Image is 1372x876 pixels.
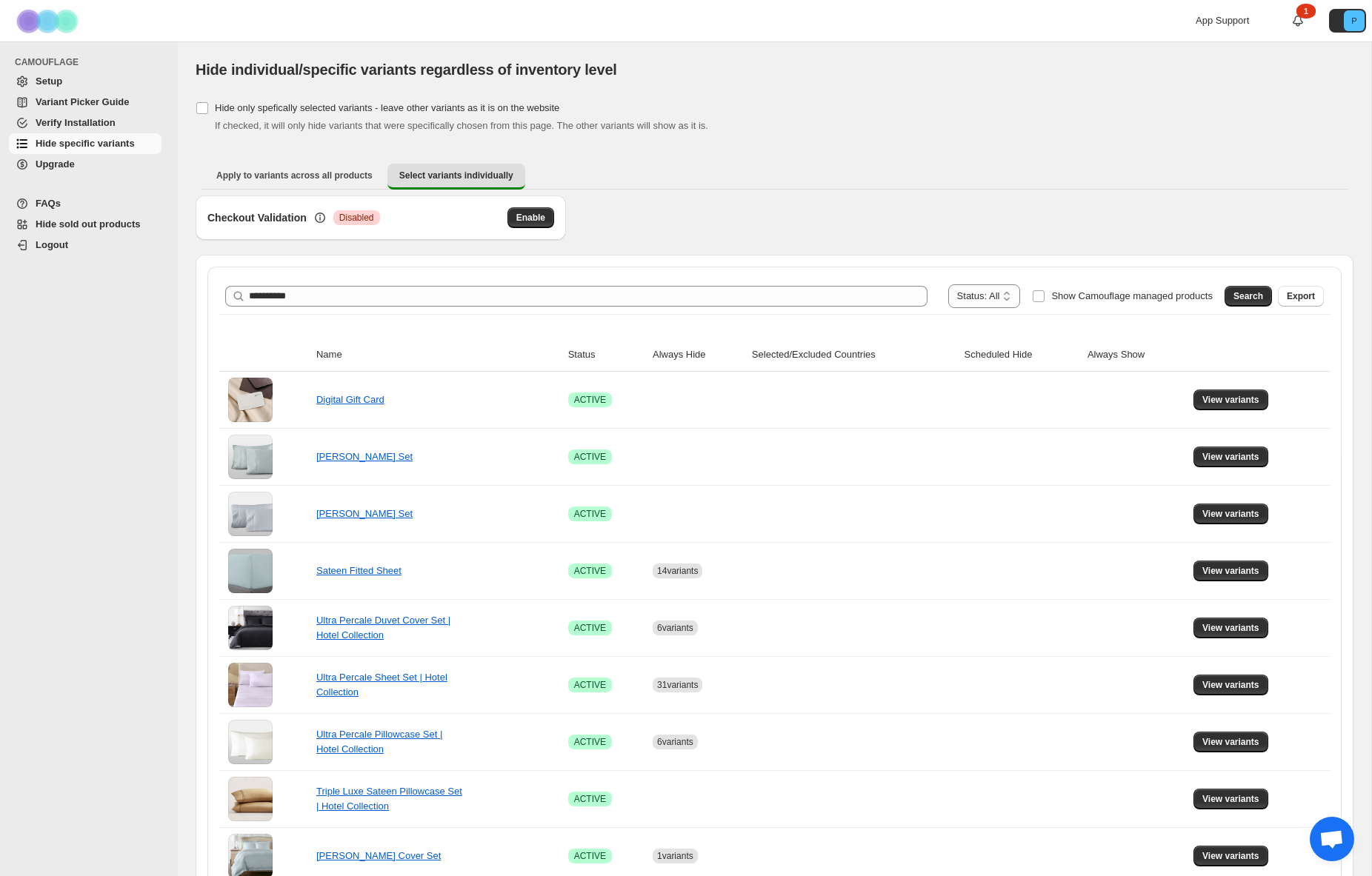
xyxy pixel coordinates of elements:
[15,56,167,68] span: CAMOUFLAGE
[36,239,68,250] span: Logout
[1193,389,1268,410] button: View variants
[657,737,693,747] span: 6 variants
[516,212,545,224] span: Enable
[9,193,161,214] a: FAQs
[1351,16,1356,25] text: P
[12,1,86,41] img: Camouflage
[228,720,273,764] img: Ultra Percale Pillowcase Set | Hotel Collection
[960,338,1083,372] th: Scheduled Hide
[387,164,525,190] button: Select variants individually
[228,492,273,536] img: Ariane Pillowcase Set
[204,164,384,187] button: Apply to variants across all products
[316,672,447,698] a: Ultra Percale Sheet Set | Hotel Collection
[207,210,307,225] h3: Checkout Validation
[574,679,606,691] span: ACTIVE
[1202,565,1259,577] span: View variants
[36,218,141,230] span: Hide sold out products
[316,565,402,576] a: Sateen Fitted Sheet
[1202,622,1259,634] span: View variants
[9,113,161,133] a: Verify Installation
[9,92,161,113] a: Variant Picker Guide
[574,394,606,406] span: ACTIVE
[1202,679,1259,691] span: View variants
[36,138,135,149] span: Hide specific variants
[228,777,273,821] img: Triple Luxe Sateen Pillowcase Set | Hotel Collection
[1329,9,1366,33] button: Avatar with initials P
[1202,793,1259,805] span: View variants
[316,850,441,861] a: [PERSON_NAME] Cover Set
[657,566,698,576] span: 14 variants
[196,61,617,78] span: Hide individual/specific variants regardless of inventory level
[574,508,606,520] span: ACTIVE
[1193,447,1268,467] button: View variants
[216,170,373,181] span: Apply to variants across all products
[1202,508,1259,520] span: View variants
[215,120,708,131] span: If checked, it will only hide variants that were specifically chosen from this page. The other va...
[1202,736,1259,748] span: View variants
[1233,290,1263,302] span: Search
[316,786,462,812] a: Triple Luxe Sateen Pillowcase Set | Hotel Collection
[228,663,273,707] img: Ultra Percale Sheet Set | Hotel Collection
[312,338,564,372] th: Name
[1202,451,1259,463] span: View variants
[399,170,513,181] span: Select variants individually
[316,451,413,462] a: [PERSON_NAME] Set
[1310,817,1354,861] div: Open chat
[1193,504,1268,524] button: View variants
[564,338,648,372] th: Status
[1202,394,1259,406] span: View variants
[1193,846,1268,866] button: View variants
[316,615,450,641] a: Ultra Percale Duvet Cover Set | Hotel Collection
[1083,338,1189,372] th: Always Show
[657,623,693,633] span: 6 variants
[9,133,161,154] a: Hide specific variants
[36,117,116,128] span: Verify Installation
[574,793,606,805] span: ACTIVE
[648,338,747,372] th: Always Hide
[1193,732,1268,752] button: View variants
[1291,13,1305,28] a: 1
[1193,561,1268,581] button: View variants
[1278,286,1324,307] button: Export
[36,96,129,107] span: Variant Picker Guide
[1344,10,1365,31] span: Avatar with initials P
[339,212,374,224] span: Disabled
[574,451,606,463] span: ACTIVE
[1202,850,1259,862] span: View variants
[1225,286,1272,307] button: Search
[657,851,693,861] span: 1 variants
[36,158,75,170] span: Upgrade
[9,154,161,175] a: Upgrade
[228,549,273,593] img: Sateen Fitted Sheet
[228,606,273,650] img: Ultra Percale Duvet Cover Set | Hotel Collection
[1196,15,1249,26] span: App Support
[215,102,559,113] span: Hide only spefically selected variants - leave other variants as it is on the website
[507,207,554,228] button: Enable
[228,435,273,479] img: Yalda Pillowcase Set
[316,394,384,405] a: Digital Gift Card
[36,198,61,209] span: FAQs
[1193,789,1268,809] button: View variants
[316,508,413,519] a: [PERSON_NAME] Set
[574,565,606,577] span: ACTIVE
[1193,618,1268,638] button: View variants
[574,736,606,748] span: ACTIVE
[9,71,161,92] a: Setup
[1193,675,1268,695] button: View variants
[1296,4,1316,19] div: 1
[574,850,606,862] span: ACTIVE
[1051,290,1213,301] span: Show Camouflage managed products
[228,378,273,422] img: Digital Gift Card
[1287,290,1315,302] span: Export
[36,76,62,87] span: Setup
[9,214,161,235] a: Hide sold out products
[657,680,698,690] span: 31 variants
[747,338,960,372] th: Selected/Excluded Countries
[316,729,442,755] a: Ultra Percale Pillowcase Set | Hotel Collection
[9,235,161,255] a: Logout
[574,622,606,634] span: ACTIVE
